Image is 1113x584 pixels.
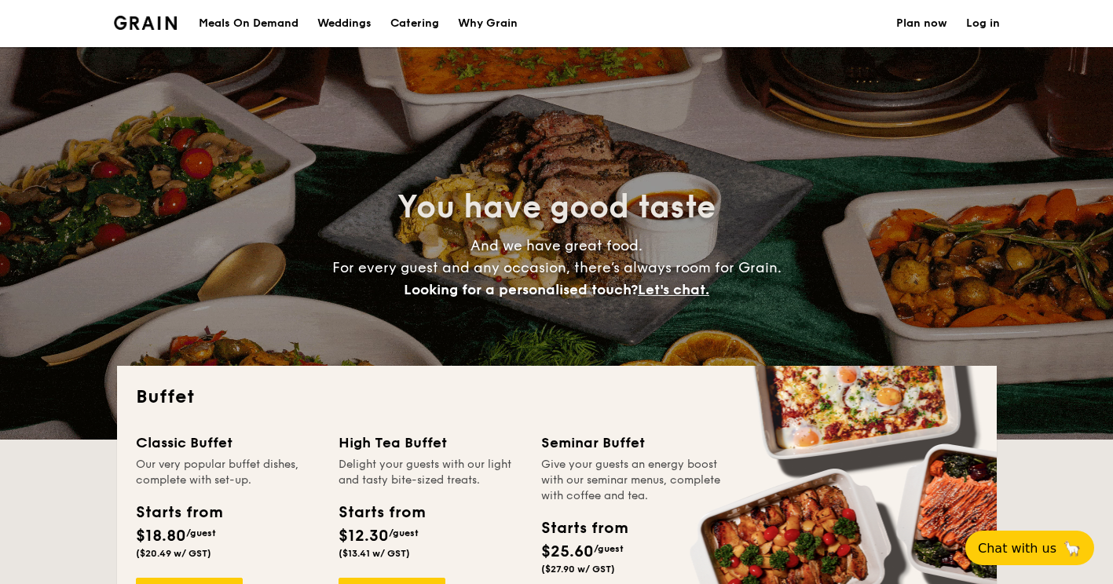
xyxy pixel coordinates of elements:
[114,16,178,30] a: Logotype
[541,516,627,540] div: Starts from
[389,527,419,538] span: /guest
[339,501,424,524] div: Starts from
[136,457,320,488] div: Our very popular buffet dishes, complete with set-up.
[114,16,178,30] img: Grain
[136,385,978,410] h2: Buffet
[541,457,725,504] div: Give your guests an energy boost with our seminar menus, complete with coffee and tea.
[594,543,624,554] span: /guest
[136,527,186,546] span: $18.80
[965,531,1094,565] button: Chat with us🦙
[136,432,320,454] div: Classic Buffet
[638,281,709,298] span: Let's chat.
[339,548,410,559] span: ($13.41 w/ GST)
[397,188,716,226] span: You have good taste
[541,432,725,454] div: Seminar Buffet
[978,541,1056,556] span: Chat with us
[541,542,594,561] span: $25.60
[541,564,615,575] span: ($27.90 w/ GST)
[404,281,638,298] span: Looking for a personalised touch?
[136,548,211,559] span: ($20.49 w/ GST)
[136,501,222,524] div: Starts from
[339,457,522,488] div: Delight your guests with our light and tasty bite-sized treats.
[1063,539,1082,557] span: 🦙
[339,432,522,454] div: High Tea Buffet
[339,527,389,546] span: $12.30
[186,527,216,538] span: /guest
[332,237,782,298] span: And we have great food. For every guest and any occasion, there’s always room for Grain.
